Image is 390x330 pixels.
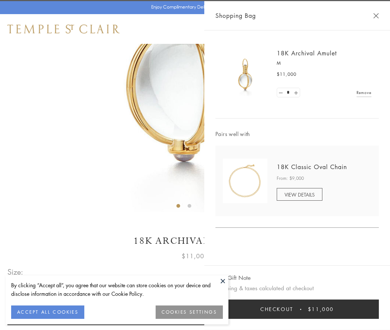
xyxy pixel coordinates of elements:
[7,266,24,278] span: Size:
[156,305,223,319] button: COOKIES SETTINGS
[292,88,299,97] a: Set quantity to 2
[11,281,223,298] div: By clicking “Accept all”, you agree that our website can store cookies on your device and disclos...
[7,234,383,247] h1: 18K Archival Amulet
[223,159,267,203] img: N88865-OV18
[277,175,304,182] span: From: $9,000
[215,11,256,20] span: Shopping Bag
[182,251,208,261] span: $11,000
[223,52,267,97] img: 18K Archival Amulet
[277,88,285,97] a: Set quantity to 0
[277,188,322,201] a: VIEW DETAILS
[285,191,315,198] span: VIEW DETAILS
[308,305,334,313] span: $11,000
[215,130,379,138] span: Pairs well with
[373,13,379,19] button: Close Shopping Bag
[215,300,379,319] button: Checkout $11,000
[277,71,296,78] span: $11,000
[151,3,235,11] p: Enjoy Complimentary Delivery & Returns
[11,305,84,319] button: ACCEPT ALL COOKIES
[277,163,347,171] a: 18K Classic Oval Chain
[260,305,293,313] span: Checkout
[357,88,371,97] a: Remove
[7,25,120,33] img: Temple St. Clair
[215,284,379,293] p: Shipping & taxes calculated at checkout
[215,273,251,282] button: Add Gift Note
[277,49,337,57] a: 18K Archival Amulet
[277,59,371,67] p: M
